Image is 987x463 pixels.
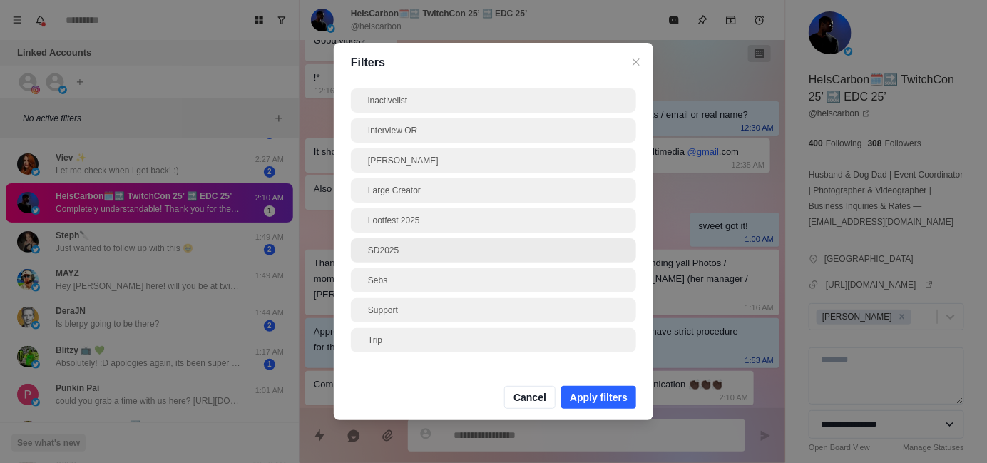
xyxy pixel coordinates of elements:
[351,54,636,71] p: Filters
[368,244,619,257] div: SD2025
[628,54,645,71] button: Close
[368,274,619,287] div: Sebs
[368,304,619,317] div: Support
[368,124,619,137] div: Interview OR
[368,334,619,347] div: Trip
[368,154,619,167] div: [PERSON_NAME]
[368,184,619,197] div: Large Creator
[561,386,636,409] button: Apply filters
[368,214,619,227] div: Lootfest 2025
[368,94,619,107] div: inactivelist
[504,386,556,409] button: Cancel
